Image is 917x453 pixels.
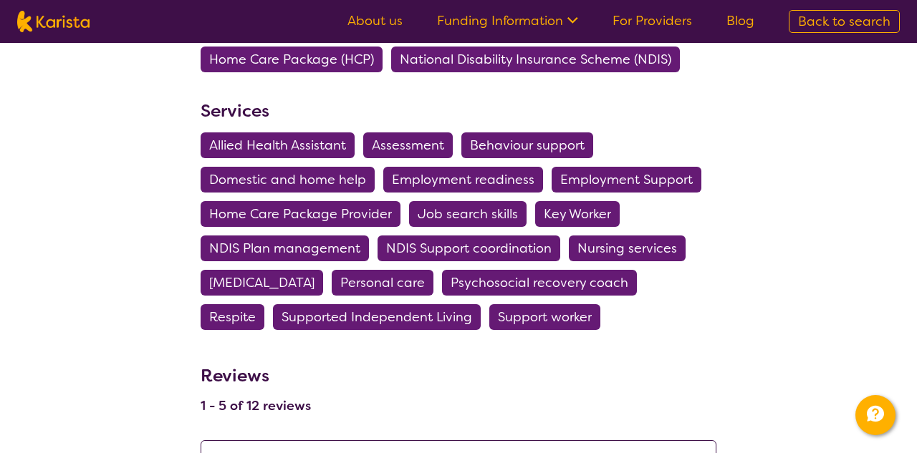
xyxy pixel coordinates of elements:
a: Psychosocial recovery coach [442,274,645,291]
a: [MEDICAL_DATA] [201,274,332,291]
a: Blog [726,12,754,29]
span: National Disability Insurance Scheme (NDIS) [400,47,671,72]
span: Employment readiness [392,167,534,193]
span: NDIS Plan management [209,235,360,261]
a: Key Worker [535,205,628,223]
a: Supported Independent Living [273,308,489,326]
a: Back to search [789,10,900,33]
a: NDIS Plan management [201,240,378,257]
span: Respite [209,304,256,330]
span: Domestic and home help [209,167,366,193]
a: Funding Information [437,12,578,29]
a: Personal care [332,274,442,291]
a: For Providers [613,12,692,29]
span: Support worker [498,304,592,330]
span: Home Care Package Provider [209,201,392,227]
a: Assessment [363,137,461,154]
a: Support worker [489,308,609,326]
h4: 1 - 5 of 12 reviews [201,397,311,414]
a: National Disability Insurance Scheme (NDIS) [391,51,688,68]
a: Home Care Package Provider [201,205,409,223]
a: Home Care Package (HCP) [201,51,391,68]
a: Respite [201,308,273,326]
a: About us [347,12,403,29]
a: Domestic and home help [201,171,383,188]
h3: Services [201,98,716,124]
span: Assessment [372,132,444,158]
a: Behaviour support [461,137,602,154]
a: NDIS Support coordination [378,240,569,257]
span: Key Worker [544,201,611,227]
img: Karista logo [17,11,90,32]
a: Allied Health Assistant [201,137,363,154]
span: Allied Health Assistant [209,132,346,158]
span: Back to search [798,13,890,30]
span: Supported Independent Living [282,304,472,330]
a: Job search skills [409,205,535,223]
a: Employment readiness [383,171,552,188]
span: Psychosocial recovery coach [451,270,628,296]
button: Channel Menu [855,395,896,435]
a: Nursing services [569,240,694,257]
a: Employment Support [552,171,710,188]
span: Job search skills [418,201,518,227]
span: Nursing services [577,235,677,261]
h3: Reviews [201,356,311,389]
span: NDIS Support coordination [386,235,552,261]
span: Personal care [340,270,425,296]
span: [MEDICAL_DATA] [209,270,315,296]
span: Employment Support [560,167,693,193]
span: Behaviour support [470,132,585,158]
span: Home Care Package (HCP) [209,47,374,72]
